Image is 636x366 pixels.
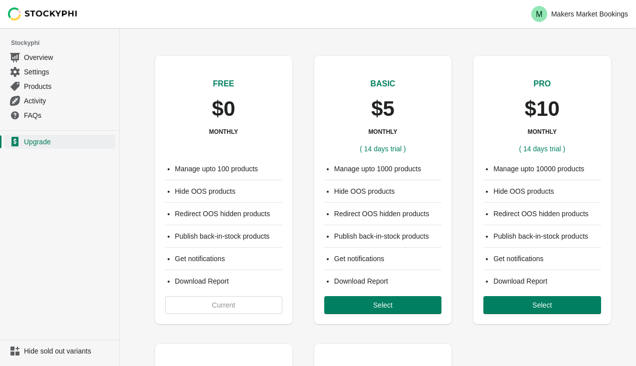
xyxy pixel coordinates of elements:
span: Overview [24,52,113,62]
li: Manage upto 1000 products [334,164,441,174]
li: Hide OOS products [493,186,601,196]
p: Makers Market Bookings [551,10,628,18]
span: Select [532,301,552,309]
span: Select [373,301,393,309]
button: Select [324,296,441,314]
li: Hide OOS products [334,186,441,196]
p: $10 [525,98,560,120]
li: Publish back-in-stock products [493,231,601,241]
span: FAQs [24,110,113,120]
span: BASIC [371,79,396,88]
span: Activity [24,96,113,106]
span: Hide sold out variants [24,346,113,356]
h3: MONTHLY [528,128,557,136]
button: Avatar with initials MMakers Market Bookings [527,4,632,24]
p: $0 [212,98,235,120]
h3: MONTHLY [209,128,238,136]
span: ( 14 days trial ) [360,145,406,153]
a: Upgrade [4,135,115,149]
li: Redirect OOS hidden products [334,209,441,219]
text: M [536,10,542,18]
a: FAQs [4,108,115,122]
li: Get notifications [334,254,441,264]
button: Select [483,296,601,314]
a: Products [4,79,115,93]
li: Redirect OOS hidden products [175,209,282,219]
li: Manage upto 10000 products [493,164,601,174]
li: Hide OOS products [175,186,282,196]
li: Get notifications [493,254,601,264]
span: Stockyphi [11,38,119,48]
li: Publish back-in-stock products [175,231,282,241]
li: Download Report [334,276,441,286]
li: Publish back-in-stock products [334,231,441,241]
span: PRO [533,79,551,88]
li: Redirect OOS hidden products [493,209,601,219]
span: ( 14 days trial ) [519,145,566,153]
a: Activity [4,93,115,108]
span: Avatar with initials M [531,6,547,22]
li: Manage upto 100 products [175,164,282,174]
span: Upgrade [24,137,113,147]
li: Get notifications [175,254,282,264]
li: Download Report [175,276,282,286]
a: Overview [4,50,115,64]
li: Download Report [493,276,601,286]
span: Settings [24,67,113,77]
span: Products [24,81,113,91]
a: Settings [4,64,115,79]
p: $5 [371,98,395,120]
a: Hide sold out variants [4,344,115,358]
span: FREE [213,79,234,88]
h3: MONTHLY [368,128,397,136]
img: Stockyphi [8,7,78,20]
